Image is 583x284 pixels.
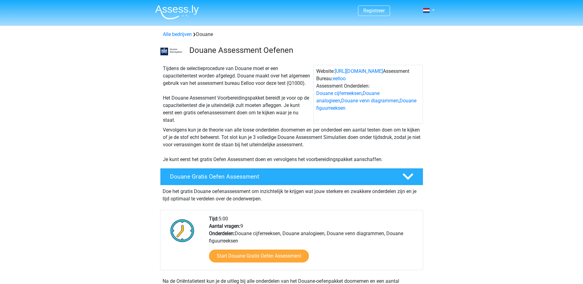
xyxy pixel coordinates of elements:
[158,168,426,185] a: Douane Gratis Oefen Assessment
[316,90,380,104] a: Douane analogieen
[313,65,423,124] div: Website: Assessment Bureau: Assessment Onderdelen: , , ,
[209,231,235,236] b: Onderdelen:
[204,215,423,270] div: 5:00 9 Douane cijferreeksen, Douane analogieen, Douane venn diagrammen, Douane figuurreeksen
[316,98,416,111] a: Douane figuurreeksen
[170,173,392,180] h4: Douane Gratis Oefen Assessment
[160,126,423,163] div: Vervolgens kun je de theorie van alle losse onderdelen doornemen en per onderdeel een aantal test...
[189,45,418,55] h3: Douane Assessment Oefenen
[209,223,240,229] b: Aantal vragen:
[341,98,399,104] a: Douane venn diagrammen
[155,5,199,19] img: Assessly
[160,65,313,124] div: Tijdens de selectieprocedure van Douane moet er een capaciteitentest worden afgelegd. Douane maak...
[160,31,423,38] div: Douane
[316,90,362,96] a: Douane cijferreeksen
[333,76,346,81] a: eelloo
[163,31,192,37] a: Alle bedrijven
[209,216,219,222] b: Tijd:
[167,215,198,246] img: Klok
[209,250,309,262] a: Start Douane Gratis Oefen Assessment
[160,185,423,203] div: Doe het gratis Douane oefenassessment om inzichtelijk te krijgen wat jouw sterkere en zwakkere on...
[363,8,385,14] a: Registreer
[335,68,383,74] a: [URL][DOMAIN_NAME]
